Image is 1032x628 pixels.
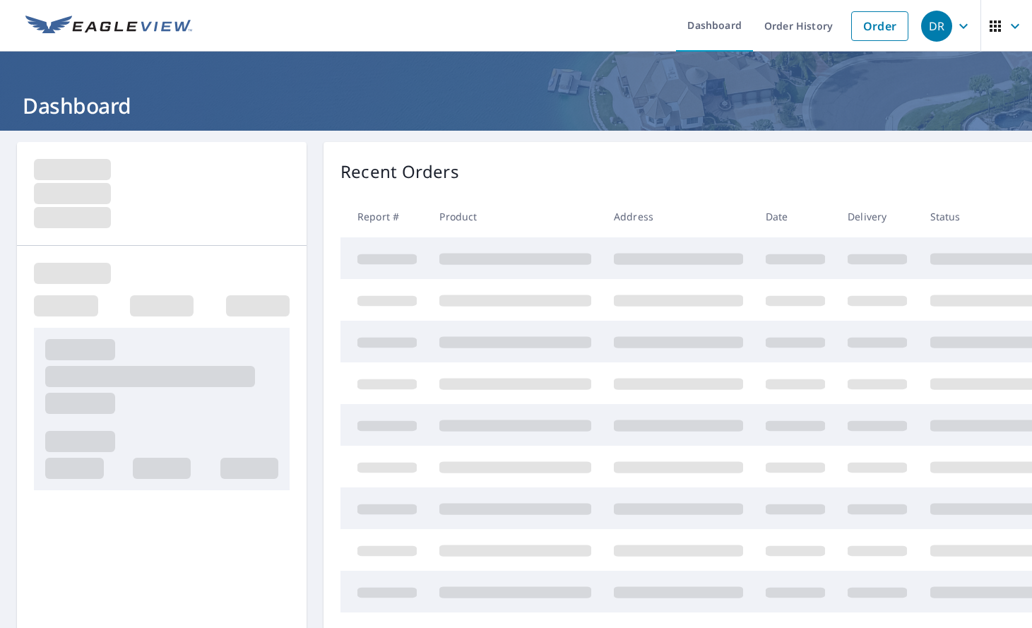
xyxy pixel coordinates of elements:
img: EV Logo [25,16,192,37]
th: Report # [340,196,428,237]
th: Product [428,196,603,237]
h1: Dashboard [17,91,1015,120]
p: Recent Orders [340,159,459,184]
div: DR [921,11,952,42]
th: Address [603,196,754,237]
th: Delivery [836,196,918,237]
a: Order [851,11,908,41]
th: Date [754,196,836,237]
